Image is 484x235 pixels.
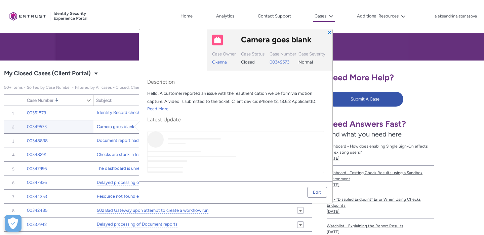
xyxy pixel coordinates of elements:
a: Resource not found error [97,193,146,200]
a: 00347996 [27,165,47,172]
a: The dashboard is unresponsive [97,165,157,172]
span: Latest Update [147,116,324,123]
a: Edit [308,187,326,197]
a: Analytics, opens in new tab [214,11,236,21]
a: Document report had no data for the properties object on first retrieval [97,137,236,144]
a: 00351873 [27,110,46,116]
a: Delayed processing of Document reports [97,221,177,228]
a: Camera goes blank [97,123,134,130]
button: Cases [313,11,335,22]
span: Find what you need here [327,130,402,138]
span: My Closed Cases (Client Portal) [4,68,91,79]
a: Identity Record checks return 'null' result [97,109,176,116]
span: Need More Help? [327,72,394,82]
lightning-formatted-date-time: [DATE] [327,183,339,187]
button: User Profile aleksandrina.atanasova [434,12,477,19]
lightning-formatted-date-time: [DATE] [327,156,339,161]
button: Submit A Case [327,92,403,107]
span: Normal [298,60,313,65]
a: Okenna [212,60,227,65]
lightning-formatted-date-time: [DATE] [327,230,339,234]
a: 00349573 [27,123,47,130]
div: Case Number [270,51,297,59]
p: aleksandrina.atanasova [435,14,477,19]
button: Open Preferences [5,215,22,232]
a: 00349573 [270,60,289,65]
header: Highlights panel header [139,29,332,71]
span: Closed [241,60,255,65]
div: Cookie Preferences [5,215,22,232]
span: Hello, A customer reported an issue with the reauthentication we perform via motion capture. A vi... [147,91,316,112]
a: Checks are stuck in In Progress state [97,151,168,158]
a: Read More [147,106,168,111]
span: Watchlist - Explaining the Report Results [327,223,434,229]
a: 00337942 [27,221,47,228]
a: 502 Bad Gateway upon attempt to create a workflow run [97,207,208,214]
lightning-formatted-date-time: [DATE] [327,209,339,214]
span: Description [147,79,324,85]
span: Dashboard - How does enabling Single Sign-On effects the existing users? [327,143,434,155]
a: 00348838 [27,138,48,144]
button: Select a List View: Cases [92,69,100,77]
button: Close [327,30,332,35]
span: Case Number [27,98,53,103]
span: API - "Disabled Endpoint" Error When Using Checks Endpoints [327,196,434,208]
a: Contact Support [256,11,293,21]
div: Edit [313,187,321,197]
h1: Need Answers Fast? [327,119,434,129]
div: Case Owner [212,51,239,59]
img: Case [212,35,223,45]
lightning-formatted-text: Camera goes blank [241,35,312,44]
span: Dashboard - Testing Check Results using a Sandbox Environment [327,170,434,182]
a: 00348291 [27,151,46,158]
a: 00344353 [27,193,47,200]
a: Delayed processing of checks via Studio (T212 [GEOGRAPHIC_DATA] account) [97,179,252,186]
div: Case Status [241,51,268,59]
button: Additional Resources [355,11,407,21]
a: Home [179,11,194,21]
span: My Closed Cases (Client Portal) [4,85,180,90]
a: 00342485 [27,207,47,214]
div: Feed [147,131,324,173]
div: Case Severity [298,51,326,59]
a: 00347936 [27,179,47,186]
